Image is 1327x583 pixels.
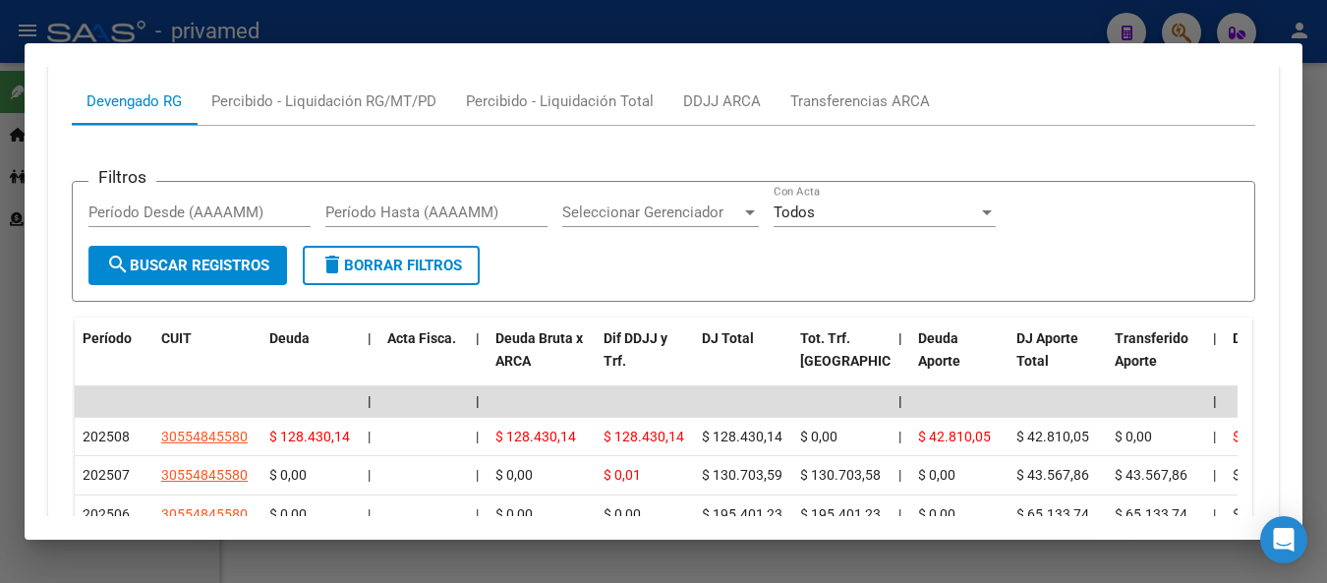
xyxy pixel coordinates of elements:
span: 202506 [83,506,130,522]
div: Percibido - Liquidación Total [466,90,654,112]
span: $ 0,00 [495,467,533,483]
span: $ 85.620,09 [1233,429,1305,444]
span: $ 128.430,14 [702,429,782,444]
datatable-header-cell: Deuda Bruta x ARCA [488,318,596,404]
span: | [1213,393,1217,409]
mat-icon: delete [320,253,344,276]
span: Deuda Aporte [918,330,960,369]
span: $ 0,00 [1233,506,1270,522]
span: | [368,506,371,522]
span: $ 43.567,86 [1115,467,1187,483]
span: Período [83,330,132,346]
span: Deuda [269,330,310,346]
span: 202508 [83,429,130,444]
span: $ 43.567,86 [1016,467,1089,483]
span: $ 0,00 [269,506,307,522]
span: 30554845580 [161,506,248,522]
span: | [368,330,372,346]
datatable-header-cell: | [1205,318,1225,404]
span: $ 42.810,05 [918,429,991,444]
div: Devengado RG [87,90,182,112]
span: 30554845580 [161,429,248,444]
span: $ 0,01 [604,467,641,483]
datatable-header-cell: DJ Total [694,318,792,404]
span: $ 195.401,23 [702,506,782,522]
datatable-header-cell: Transferido Aporte [1107,318,1205,404]
button: Borrar Filtros [303,246,480,285]
span: Deuda Contr. [1233,330,1313,346]
span: | [476,467,479,483]
div: DDJJ ARCA [683,90,761,112]
span: | [368,429,371,444]
span: Tot. Trf. [GEOGRAPHIC_DATA] [800,330,934,369]
span: | [1213,506,1216,522]
datatable-header-cell: Dif DDJJ y Trf. [596,318,694,404]
span: Seleccionar Gerenciador [562,204,741,221]
mat-icon: search [106,253,130,276]
span: | [476,393,480,409]
datatable-header-cell: Deuda Contr. [1225,318,1323,404]
span: $ 130.703,58 [800,467,881,483]
span: | [368,393,372,409]
datatable-header-cell: Deuda Aporte [910,318,1009,404]
span: DJ Total [702,330,754,346]
span: $ 128.430,14 [269,429,350,444]
span: $ 0,00 [1233,467,1270,483]
datatable-header-cell: DJ Aporte Total [1009,318,1107,404]
span: | [1213,467,1216,483]
span: $ 0,00 [918,506,955,522]
div: Open Intercom Messenger [1260,516,1307,563]
span: CUIT [161,330,192,346]
span: | [476,429,479,444]
span: | [476,330,480,346]
span: Acta Fisca. [387,330,456,346]
span: | [898,330,902,346]
datatable-header-cell: Tot. Trf. Bruto [792,318,891,404]
span: | [898,506,901,522]
span: $ 128.430,14 [495,429,576,444]
div: Percibido - Liquidación RG/MT/PD [211,90,436,112]
datatable-header-cell: | [360,318,379,404]
span: | [898,429,901,444]
span: | [898,467,901,483]
datatable-header-cell: | [468,318,488,404]
span: Transferido Aporte [1115,330,1188,369]
span: 202507 [83,467,130,483]
span: | [476,506,479,522]
span: $ 130.703,59 [702,467,782,483]
datatable-header-cell: | [891,318,910,404]
datatable-header-cell: CUIT [153,318,261,404]
span: $ 0,00 [918,467,955,483]
span: Dif DDJJ y Trf. [604,330,667,369]
span: DJ Aporte Total [1016,330,1078,369]
span: $ 0,00 [1115,429,1152,444]
h3: Filtros [88,166,156,188]
span: | [1213,330,1217,346]
span: $ 0,00 [800,429,837,444]
span: $ 195.401,23 [800,506,881,522]
div: Transferencias ARCA [790,90,930,112]
span: $ 65.133,74 [1115,506,1187,522]
datatable-header-cell: Acta Fisca. [379,318,468,404]
span: Buscar Registros [106,257,269,274]
span: $ 0,00 [269,467,307,483]
span: Borrar Filtros [320,257,462,274]
span: $ 0,00 [495,506,533,522]
span: | [368,467,371,483]
datatable-header-cell: Deuda [261,318,360,404]
span: Todos [774,204,815,221]
span: $ 0,00 [604,506,641,522]
span: | [898,393,902,409]
button: Buscar Registros [88,246,287,285]
span: 30554845580 [161,467,248,483]
span: Deuda Bruta x ARCA [495,330,583,369]
span: $ 128.430,14 [604,429,684,444]
span: $ 65.133,74 [1016,506,1089,522]
span: | [1213,429,1216,444]
datatable-header-cell: Período [75,318,153,404]
span: $ 42.810,05 [1016,429,1089,444]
